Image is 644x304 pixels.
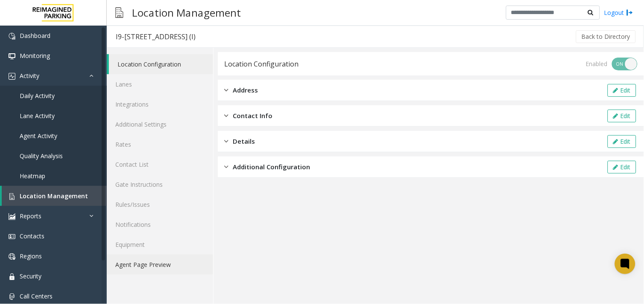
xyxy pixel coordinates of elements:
button: Edit [608,161,636,174]
span: Contact Info [233,111,272,121]
a: Integrations [107,94,213,114]
span: Daily Activity [20,92,55,100]
img: 'icon' [9,213,15,220]
span: Address [233,85,258,95]
a: Rates [107,134,213,154]
img: logout [626,8,633,17]
span: Agent Activity [20,132,57,140]
img: closed [224,85,228,95]
a: Rules/Issues [107,194,213,214]
span: Additional Configuration [233,162,310,172]
span: Dashboard [20,32,50,40]
img: 'icon' [9,193,15,200]
button: Edit [608,135,636,148]
span: Heatmap [20,172,45,180]
img: closed [224,162,228,172]
img: closed [224,111,228,121]
a: Contact List [107,154,213,174]
a: Logout [604,8,633,17]
img: 'icon' [9,253,15,260]
a: Lanes [107,74,213,94]
h3: Location Management [128,2,245,23]
div: Location Configuration [224,58,299,69]
div: I9-[STREET_ADDRESS] (I) [116,31,196,42]
span: Contacts [20,232,44,240]
img: 'icon' [9,293,15,300]
button: Back to Directory [576,30,636,43]
img: 'icon' [9,273,15,280]
span: Activity [20,72,39,80]
a: Location Management [2,186,107,206]
span: Lane Activity [20,112,55,120]
a: Location Configuration [109,54,213,74]
span: Quality Analysis [20,152,63,160]
button: Edit [608,110,636,122]
span: Location Management [20,192,88,200]
a: Agent Page Preview [107,255,213,275]
div: Enabled [586,59,608,68]
a: Additional Settings [107,114,213,134]
img: pageIcon [115,2,123,23]
img: 'icon' [9,233,15,240]
button: Edit [608,84,636,97]
span: Details [233,136,255,146]
a: Equipment [107,235,213,255]
span: Regions [20,252,42,260]
img: 'icon' [9,73,15,80]
img: 'icon' [9,53,15,60]
img: closed [224,136,228,146]
a: Notifications [107,214,213,235]
span: Security [20,272,41,280]
a: Gate Instructions [107,174,213,194]
img: 'icon' [9,33,15,40]
span: Monitoring [20,52,50,60]
span: Reports [20,212,41,220]
span: Call Centers [20,292,53,300]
